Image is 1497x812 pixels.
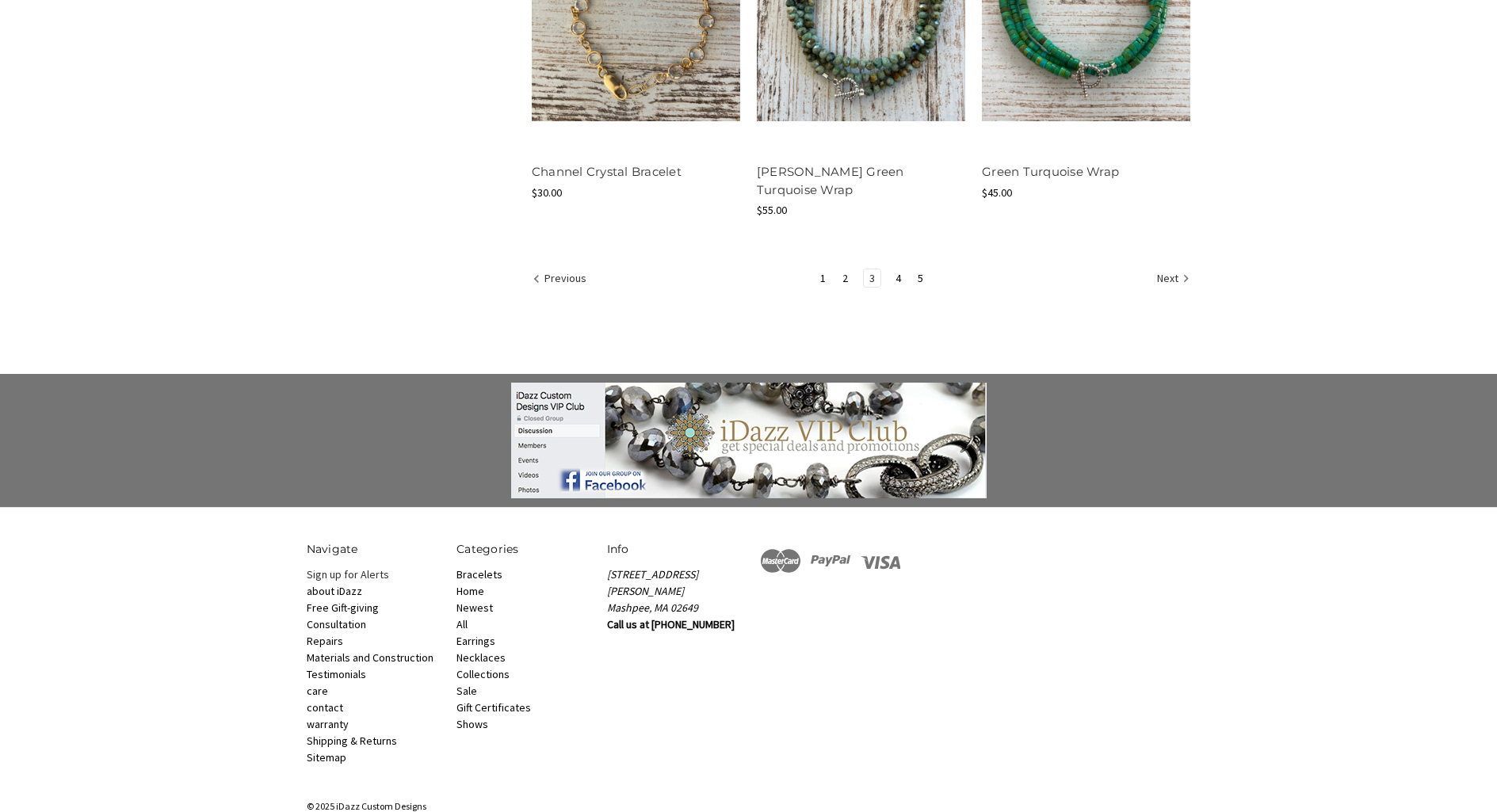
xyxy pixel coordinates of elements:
[815,269,831,287] a: Page 1 of 5
[607,566,741,616] address: [STREET_ADDRESS][PERSON_NAME] Mashpee, MA 02649
[982,185,1012,200] span: $45.00
[273,383,1224,498] a: Join the group!
[456,684,477,698] a: Sale
[532,164,682,179] a: Channel Crystal Bracelet
[912,269,929,287] a: Page 5 of 5
[607,617,735,631] strong: Call us at [PHONE_NUMBER]
[456,617,468,631] a: All
[456,541,590,558] h5: Categories
[607,541,741,558] h5: Info
[456,584,484,598] a: Home
[456,717,488,731] a: Shows
[456,650,506,665] a: Necklaces
[307,717,349,731] a: warranty
[456,667,510,681] a: Collections
[456,567,502,581] a: Bracelets
[307,600,379,631] a: Free Gift-giving Consultation
[1151,269,1190,290] a: Next
[511,383,987,498] img: banner-small.jpg
[307,584,362,598] a: about iDazz
[456,700,531,715] a: Gift Certificates
[982,164,1119,179] a: Green Turquoise Wrap
[307,567,389,581] a: Sign up for Alerts
[757,164,904,197] a: [PERSON_NAME] Green Turquoise Wrap
[307,634,343,648] a: Repairs
[307,650,433,665] a: Materials and Construction
[890,269,907,287] a: Page 4 of 5
[307,667,366,681] a: Testimonials
[307,750,346,764] a: Sitemap
[864,269,880,287] a: Page 3 of 5
[307,541,441,558] h5: Navigate
[307,734,397,748] a: Shipping & Returns
[532,185,562,200] span: $30.00
[533,269,592,290] a: Previous
[532,269,1191,291] nav: pagination
[456,600,493,615] a: Newest
[307,700,343,715] a: contact
[307,684,328,698] a: care
[757,203,787,217] span: $55.00
[837,269,854,287] a: Page 2 of 5
[456,634,495,648] a: Earrings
